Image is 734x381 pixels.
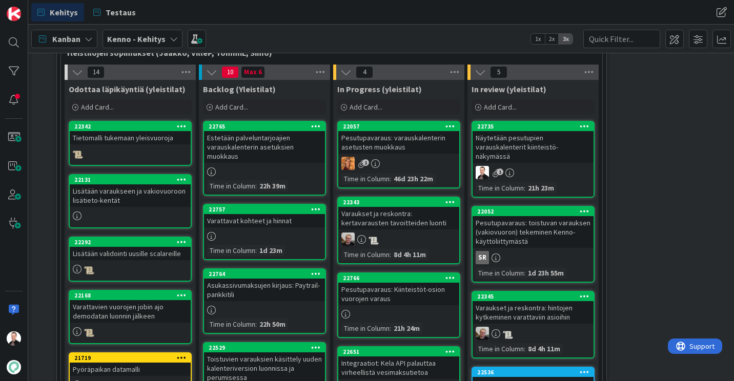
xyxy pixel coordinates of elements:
div: Varaukset ja reskontra: hintojen kytkeminen varattaviin asioihin [473,301,594,324]
div: 22131 [70,175,191,184]
div: 22057Pesutupavaraus: varauskalenterin asetusten muokkaus [338,122,459,154]
div: 22735 [473,122,594,131]
a: 22057Pesutupavaraus: varauskalenterin asetusten muokkausTLTime in Column:46d 23h 22m [337,121,460,188]
div: 22343Varaukset ja reskontra: kertavarausten tavoitteiden luonti [338,198,459,229]
div: 22343 [343,199,459,206]
div: 22292 [74,239,191,246]
a: 22735Näytetään pesutupien varauskalenterit kiinteistö-näkymässäVPTime in Column:21h 23m [472,121,595,198]
div: 22536 [473,368,594,377]
div: 22529 [209,344,325,351]
div: 21719 [70,353,191,363]
div: JH [473,327,594,340]
div: 22052 [477,208,594,215]
span: 1 [362,159,369,166]
span: : [255,245,257,256]
span: : [390,173,391,184]
div: 22764Asukassivumaksujen kirjaus: Paytrail-pankkitili [204,269,325,301]
div: 22766Pesutupavaraus: Kiinteistöt-osion vuorojen varaus [338,273,459,305]
div: 22342 [74,123,191,130]
div: 22292 [70,238,191,247]
span: Odottaa läpikäyntiä (yleistilat) [69,84,186,94]
div: 22131 [74,176,191,183]
div: 22536 [477,369,594,376]
div: 22345 [473,292,594,301]
span: 1 [497,168,503,175]
span: 5 [490,66,507,78]
div: TL [338,157,459,170]
div: 22765 [204,122,325,131]
div: 22766 [343,274,459,282]
div: JH [338,232,459,246]
span: : [524,182,525,194]
span: Testaus [106,6,136,18]
div: Pyöräpaikan datamalli [70,363,191,376]
a: 22131Lisätään varaukseen ja vakiovuoroon lisätieto-kentät [69,174,192,228]
a: 22345Varaukset ja reskontra: hintojen kytkeminen varattaviin asioihinJHTime in Column:8d 4h 11m [472,291,595,358]
a: 22342Tietomalli tukemaan yleisvuoroja [69,121,192,166]
div: 22057 [343,123,459,130]
span: 1x [531,34,545,44]
a: Testaus [87,3,142,22]
div: 22735 [477,123,594,130]
div: 22057 [338,122,459,131]
span: 3x [559,34,573,44]
div: 21719 [74,354,191,362]
div: Time in Column [207,319,255,330]
div: Time in Column [476,343,524,354]
span: Add Card... [484,102,517,112]
span: : [390,249,391,260]
span: Add Card... [215,102,248,112]
div: VP [473,166,594,179]
img: JH [476,327,489,340]
img: avatar [7,360,21,374]
div: 22168 [74,292,191,299]
span: : [524,343,525,354]
div: Asukassivumaksujen kirjaus: Paytrail-pankkitili [204,279,325,301]
div: 8d 4h 11m [391,249,429,260]
div: Varattavien vuorojen jobin ajo demodatan luonnin jälkeen [70,300,191,323]
div: Time in Column [476,267,524,279]
img: VP [7,331,21,346]
div: 22764 [204,269,325,279]
div: Varattavat kohteet ja hinnat [204,214,325,227]
b: Kenno - Kehitys [107,34,166,44]
img: JH [341,232,355,246]
div: 8d 4h 11m [525,343,563,354]
div: 22052Pesutupavaraus: toistuvan varauksen (vakiovuoron) tekeminen Kenno-käyttöliittymästä [473,207,594,248]
a: 22757Varattavat kohteet ja hinnatTime in Column:1d 23m [203,204,326,260]
span: Add Card... [350,102,382,112]
div: 22757Varattavat kohteet ja hinnat [204,205,325,227]
span: : [390,323,391,334]
div: Integraatiot: Kela API palauttaa virheellistä vesimaksutietoa [338,356,459,379]
span: In review (yleistilat) [472,84,546,94]
a: 22052Pesutupavaraus: toistuvan varauksen (vakiovuoron) tekeminen Kenno-käyttöliittymästäSRTime in... [472,206,595,283]
div: 22h 39m [257,180,288,192]
div: SR [476,251,489,264]
div: 22052 [473,207,594,216]
div: 22757 [204,205,325,214]
span: Kanban [52,33,80,45]
span: 14 [87,66,105,78]
div: Pesutupavaraus: varauskalenterin asetusten muokkaus [338,131,459,154]
div: Varaukset ja reskontra: kertavarausten tavoitteiden luonti [338,207,459,229]
div: 22651 [343,348,459,355]
span: : [255,319,257,330]
a: 22168Varattavien vuorojen jobin ajo demodatan luonnin jälkeen [69,290,192,344]
div: Time in Column [207,245,255,256]
div: 21h 24m [391,323,422,334]
span: Backlog (Yleistilat) [203,84,276,94]
div: 1d 23m [257,245,285,256]
span: : [255,180,257,192]
div: 22168 [70,291,191,300]
div: 22764 [209,270,325,278]
span: Support [22,2,47,14]
div: 22651 [338,347,459,356]
a: 22764Asukassivumaksujen kirjaus: Paytrail-pankkitiliTime in Column:22h 50m [203,268,326,334]
div: 22345 [477,293,594,300]
div: 22651Integraatiot: Kela API palauttaa virheellistä vesimaksutietoa [338,347,459,379]
span: Kehitys [50,6,78,18]
img: VP [476,166,489,179]
div: 1d 23h 55m [525,267,566,279]
div: 22735Näytetään pesutupien varauskalenterit kiinteistö-näkymässä [473,122,594,163]
div: Pesutupavaraus: toistuvan varauksen (vakiovuoron) tekeminen Kenno-käyttöliittymästä [473,216,594,248]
